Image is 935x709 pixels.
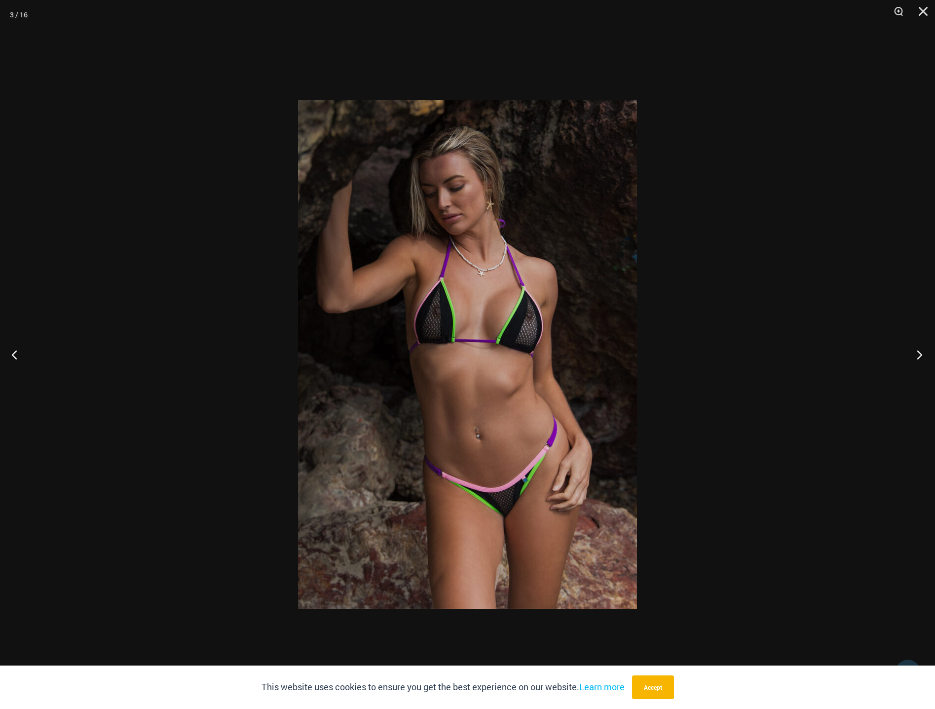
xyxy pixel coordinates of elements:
a: Learn more [579,681,625,693]
img: Reckless Neon Crush Black Neon 306 Tri Top 296 Cheeky 03 [298,100,637,609]
button: Accept [632,675,674,699]
div: 3 / 16 [10,7,28,22]
p: This website uses cookies to ensure you get the best experience on our website. [262,680,625,695]
button: Next [898,330,935,379]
